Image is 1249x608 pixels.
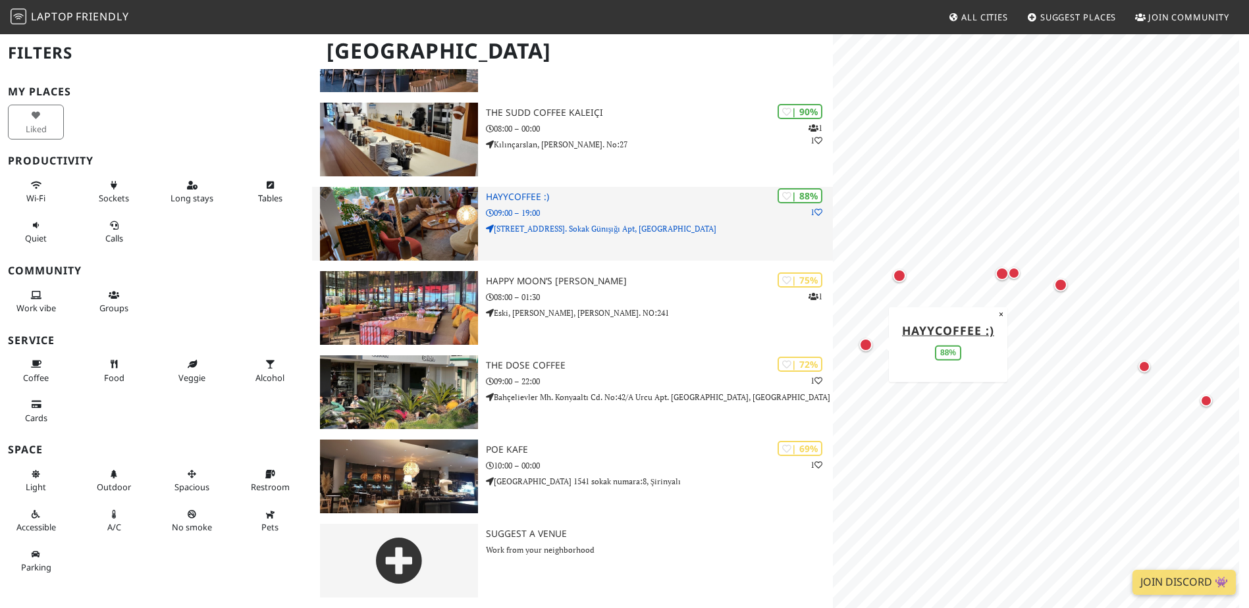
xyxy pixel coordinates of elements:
[97,481,131,493] span: Outdoor area
[1005,265,1023,282] div: Map marker
[811,459,822,471] p: 1
[25,232,47,244] span: Quiet
[174,481,209,493] span: Spacious
[1198,392,1215,409] div: Map marker
[320,187,477,261] img: hayycoffee :)
[778,272,822,288] div: | 75%
[16,521,56,533] span: Accessible
[778,188,822,203] div: | 88%
[486,107,833,118] h3: The Sudd Coffee Kaleiçi
[320,271,477,345] img: Happy Moon’s Lara
[1148,11,1229,23] span: Join Community
[486,307,833,319] p: Eski, [PERSON_NAME], [PERSON_NAME]. NO:241
[312,355,832,429] a: The Dose Coffee | 72% 1 The Dose Coffee 09:00 – 22:00 Bahçelievler Mh. Konyaaltı Cd. No:42/A Urcu...
[902,322,994,338] a: hayycoffee :)
[86,284,142,319] button: Groups
[1051,276,1070,294] div: Map marker
[86,174,142,209] button: Sockets
[105,232,123,244] span: Video/audio calls
[486,207,833,219] p: 09:00 – 19:00
[993,265,1011,283] div: Map marker
[486,544,833,556] p: Work from your neighborhood
[486,138,833,151] p: Kılınçarslan, [PERSON_NAME]. No:27
[320,440,477,513] img: Poe kafe
[242,503,298,538] button: Pets
[31,9,74,24] span: Laptop
[86,353,142,388] button: Food
[8,265,304,277] h3: Community
[242,174,298,209] button: Tables
[486,444,833,455] h3: Poe kafe
[8,284,64,319] button: Work vibe
[486,528,833,540] h3: Suggest a Venue
[935,345,961,361] div: 88%
[778,357,822,372] div: | 72%
[811,206,822,218] p: 1
[21,561,51,573] span: Parking
[486,291,833,303] p: 08:00 – 01:30
[320,355,477,429] img: The Dose Coffee
[104,372,124,384] span: Food
[8,155,304,167] h3: Productivity
[809,122,822,147] p: 1 1
[943,5,1013,29] a: All Cities
[76,9,128,24] span: Friendly
[809,290,822,303] p: 1
[486,459,833,472] p: 10:00 – 00:00
[486,122,833,135] p: 08:00 – 00:00
[1132,570,1236,595] a: Join Discord 👾
[811,374,822,387] p: 1
[172,521,212,533] span: Smoke free
[312,524,832,597] a: Suggest a Venue Work from your neighborhood
[778,441,822,456] div: | 69%
[107,521,121,533] span: Air conditioned
[86,503,142,538] button: A/C
[99,302,128,314] span: Group tables
[8,393,64,428] button: Cards
[164,463,220,498] button: Spacious
[86,215,142,249] button: Calls
[320,103,477,176] img: The Sudd Coffee Kaleiçi
[778,104,822,119] div: | 90%
[961,11,1008,23] span: All Cities
[251,481,290,493] span: Restroom
[8,33,304,73] h2: Filters
[8,443,304,456] h3: Space
[857,336,875,354] div: Map marker
[8,86,304,98] h3: My Places
[8,463,64,498] button: Light
[995,307,1007,321] button: Close popup
[486,276,833,287] h3: Happy Moon’s [PERSON_NAME]
[25,412,47,424] span: Credit cards
[1130,5,1235,29] a: Join Community
[26,192,45,204] span: Stable Wi-Fi
[255,372,284,384] span: Alcohol
[258,192,282,204] span: Work-friendly tables
[164,353,220,388] button: Veggie
[486,191,833,203] h3: hayycoffee :)
[11,6,129,29] a: LaptopFriendly LaptopFriendly
[261,521,279,533] span: Pet friendly
[1040,11,1117,23] span: Suggest Places
[486,222,833,235] p: [STREET_ADDRESS]. Sokak Günışığı Apt, [GEOGRAPHIC_DATA]
[164,174,220,209] button: Long stays
[8,334,304,347] h3: Service
[99,192,129,204] span: Power sockets
[86,463,142,498] button: Outdoor
[26,481,46,493] span: Natural light
[8,174,64,209] button: Wi-Fi
[242,463,298,498] button: Restroom
[11,9,26,24] img: LaptopFriendly
[8,353,64,388] button: Coffee
[486,360,833,371] h3: The Dose Coffee
[1022,5,1122,29] a: Suggest Places
[486,391,833,403] p: Bahçelievler Mh. Konyaaltı Cd. No:42/A Urcu Apt. [GEOGRAPHIC_DATA], [GEOGRAPHIC_DATA]
[8,544,64,578] button: Parking
[8,503,64,538] button: Accessible
[23,372,49,384] span: Coffee
[316,33,830,69] h1: [GEOGRAPHIC_DATA]
[312,103,832,176] a: The Sudd Coffee Kaleiçi | 90% 11 The Sudd Coffee Kaleiçi 08:00 – 00:00 Kılınçarslan, [PERSON_NAME...
[312,271,832,345] a: Happy Moon’s Lara | 75% 1 Happy Moon’s [PERSON_NAME] 08:00 – 01:30 Eski, [PERSON_NAME], [PERSON_N...
[8,215,64,249] button: Quiet
[242,353,298,388] button: Alcohol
